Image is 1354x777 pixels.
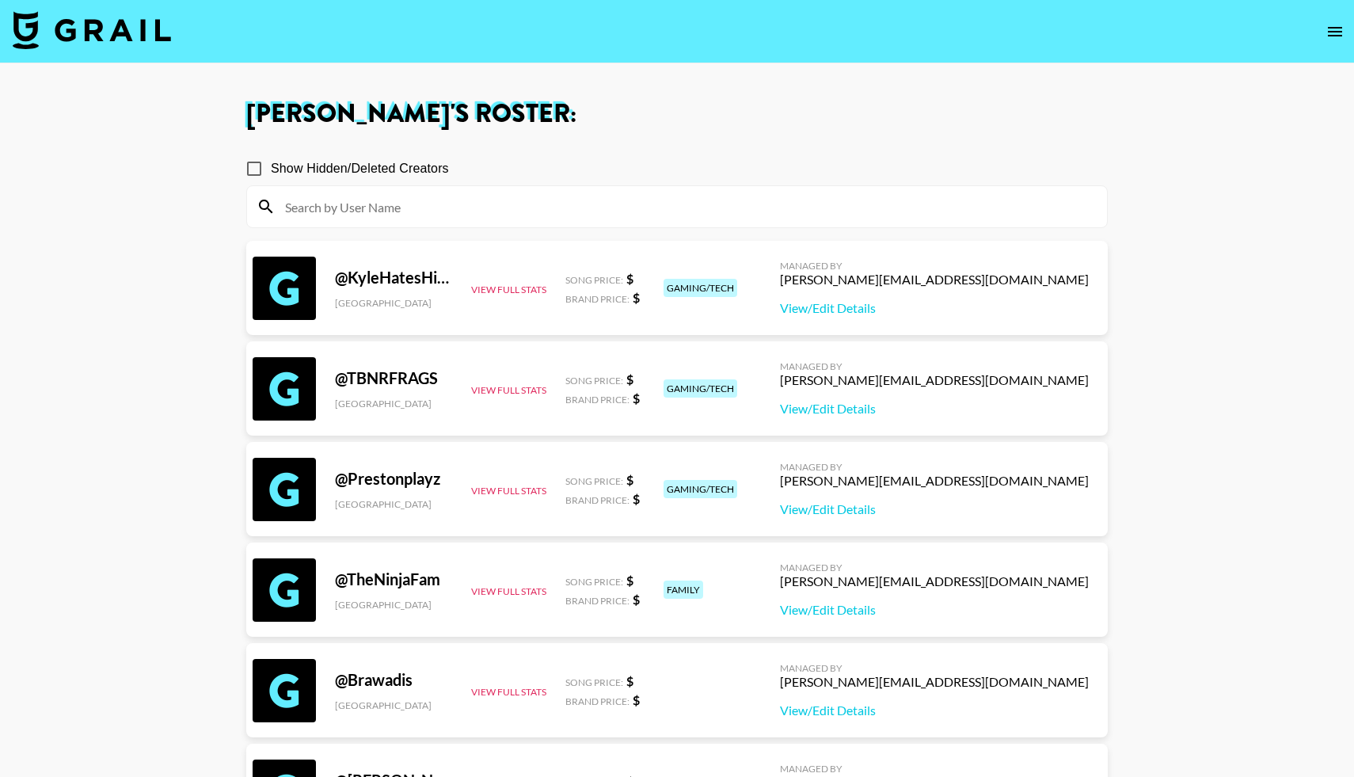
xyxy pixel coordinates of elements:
[633,491,640,506] strong: $
[780,703,1089,718] a: View/Edit Details
[780,461,1089,473] div: Managed By
[565,475,623,487] span: Song Price:
[13,11,171,49] img: Grail Talent
[626,573,633,588] strong: $
[471,485,546,497] button: View Full Stats
[335,297,452,309] div: [GEOGRAPHIC_DATA]
[565,274,623,286] span: Song Price:
[335,599,452,611] div: [GEOGRAPHIC_DATA]
[780,674,1089,690] div: [PERSON_NAME][EMAIL_ADDRESS][DOMAIN_NAME]
[335,368,452,388] div: @ TBNRFRAGS
[335,398,452,409] div: [GEOGRAPHIC_DATA]
[780,501,1089,517] a: View/Edit Details
[664,480,737,498] div: gaming/tech
[565,576,623,588] span: Song Price:
[780,360,1089,372] div: Managed By
[633,390,640,406] strong: $
[633,290,640,305] strong: $
[335,498,452,510] div: [GEOGRAPHIC_DATA]
[780,473,1089,489] div: [PERSON_NAME][EMAIL_ADDRESS][DOMAIN_NAME]
[565,494,629,506] span: Brand Price:
[471,384,546,396] button: View Full Stats
[780,272,1089,288] div: [PERSON_NAME][EMAIL_ADDRESS][DOMAIN_NAME]
[335,699,452,711] div: [GEOGRAPHIC_DATA]
[664,581,703,599] div: family
[565,595,629,607] span: Brand Price:
[780,763,1089,775] div: Managed By
[471,585,546,597] button: View Full Stats
[335,268,452,288] div: @ KyleHatesHiking
[664,379,737,398] div: gaming/tech
[271,159,449,178] span: Show Hidden/Deleted Creators
[565,695,629,707] span: Brand Price:
[780,300,1089,316] a: View/Edit Details
[471,284,546,295] button: View Full Stats
[626,673,633,688] strong: $
[780,562,1089,573] div: Managed By
[471,686,546,698] button: View Full Stats
[780,602,1089,618] a: View/Edit Details
[626,472,633,487] strong: $
[335,670,452,690] div: @ Brawadis
[780,401,1089,417] a: View/Edit Details
[246,101,1108,127] h1: [PERSON_NAME] 's Roster:
[633,692,640,707] strong: $
[633,592,640,607] strong: $
[565,676,623,688] span: Song Price:
[780,372,1089,388] div: [PERSON_NAME][EMAIL_ADDRESS][DOMAIN_NAME]
[626,371,633,387] strong: $
[626,271,633,286] strong: $
[780,662,1089,674] div: Managed By
[335,569,452,589] div: @ TheNinjaFam
[1319,16,1351,48] button: open drawer
[780,260,1089,272] div: Managed By
[780,573,1089,589] div: [PERSON_NAME][EMAIL_ADDRESS][DOMAIN_NAME]
[276,194,1097,219] input: Search by User Name
[565,293,629,305] span: Brand Price:
[565,375,623,387] span: Song Price:
[335,469,452,489] div: @ Prestonplayz
[565,394,629,406] span: Brand Price:
[664,279,737,297] div: gaming/tech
